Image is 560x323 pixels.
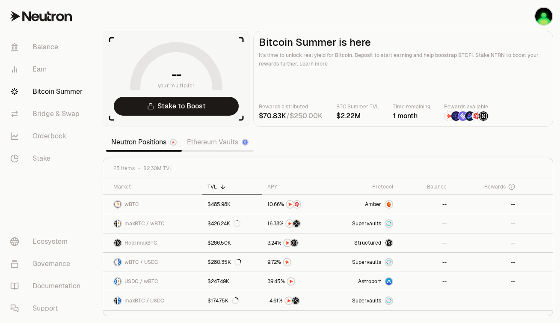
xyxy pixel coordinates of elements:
a: maxBTC LogowBTC LogomaxBTC / wBTC [103,214,202,233]
img: Ethereum Logo [243,140,248,145]
div: Balance [403,183,447,190]
a: Documentation [3,275,92,297]
a: maxBTC LogoHold maxBTC [103,233,202,252]
a: NTRNStructured Points [262,214,329,233]
a: SupervaultsSupervaults [329,214,398,233]
a: NTRN [262,272,329,291]
a: -- [452,291,520,310]
h2: Bitcoin Summer is here [259,36,548,48]
img: Structured Points [479,111,488,121]
button: NTRNMars Fragments [267,200,323,209]
img: maxBTC Logo [114,239,121,246]
a: -- [452,233,520,252]
img: NTRN [444,111,454,121]
div: $174.75K [207,297,239,304]
a: USDC LogowBTC LogoUSDC / wBTC [103,272,202,291]
a: Learn more [299,60,328,67]
a: Balance [3,36,92,58]
a: $280.35K [202,253,262,272]
img: Supervaults [385,259,392,266]
a: wBTC LogowBTC [103,195,202,214]
a: $426.24K [202,214,262,233]
a: -- [452,253,520,272]
img: Supervaults [385,220,392,227]
span: $2.30M TVL [143,165,172,172]
img: NTRN [284,239,291,246]
p: Rewards available [444,102,489,111]
a: $286.50K [202,233,262,252]
p: Time remaining [393,102,430,111]
div: APY [267,183,323,190]
div: 1 month [393,111,430,121]
a: maxBTC LogoUSDC LogomaxBTC / USDC [103,291,202,310]
a: NTRN [262,253,329,272]
a: SupervaultsSupervaults [329,291,398,310]
a: wBTC LogoUSDC LogowBTC / USDC [103,253,202,272]
a: NTRNStructured Points [262,291,329,310]
img: Neutron Logo [171,140,176,145]
a: NTRNMars Fragments [262,195,329,214]
a: -- [398,195,452,214]
button: NTRNStructured Points [267,219,323,228]
img: Supervaults [385,297,392,304]
a: AmberAmber [329,195,398,214]
a: Governance [3,253,92,275]
img: Structured Points [293,220,300,227]
button: NTRNStructured Points [267,239,323,247]
a: Earn [3,58,92,81]
img: maxBTC Logo [114,297,117,304]
a: -- [452,195,520,214]
span: maxBTC / wBTC [124,220,165,227]
span: your multiplier [158,81,195,90]
span: Astroport [358,278,381,285]
img: Structured Points [292,297,299,304]
span: 25 items [113,165,135,172]
button: NTRN [267,258,323,266]
img: wBTC Logo [118,220,121,227]
span: USDC / wBTC [124,278,158,285]
a: NTRNStructured Points [262,233,329,252]
div: $426.24K [207,220,240,227]
a: -- [398,272,452,291]
a: -- [398,253,452,272]
span: Structured [354,239,381,246]
p: BTC Summer TVL [336,102,379,111]
img: NTRN [286,220,293,227]
a: -- [452,272,520,291]
p: It's time to unlock real yield for Bitcoin. Deposit to start earning and help boostrap BTCFi. Sta... [259,51,548,68]
img: Mars Fragments [293,201,300,208]
a: Bitcoin Summer [3,81,92,103]
a: Stake [3,147,92,170]
a: Ethereum Vaults [182,134,254,151]
a: $247.49K [202,272,262,291]
div: Protocol [334,183,393,190]
span: Supervaults [352,297,381,304]
img: wBTC Logo [114,201,121,208]
img: NTRN [287,278,294,285]
a: StructuredmaxBTC [329,233,398,252]
span: Amber [365,201,381,208]
a: -- [398,214,452,233]
span: Hold maxBTC [124,239,157,246]
img: USDC Logo [118,297,121,304]
div: Market [113,183,197,190]
a: Orderbook [3,125,92,147]
div: TVL [207,183,257,190]
img: Amber [385,201,392,208]
button: NTRN [267,277,323,286]
h1: -- [172,68,181,81]
img: maxBTC Logo [114,220,117,227]
a: Ecosystem [3,230,92,253]
a: -- [398,233,452,252]
img: Bedrock Diamonds [465,111,474,121]
img: wBTC Logo [118,278,121,285]
p: Rewards distributed [259,102,323,111]
div: $286.50K [207,239,231,246]
div: $247.49K [207,278,229,285]
img: maxBTC [385,239,392,246]
a: Neutron Positions [106,134,182,151]
span: maxBTC / USDC [124,297,164,304]
a: SupervaultsSupervaults [329,253,398,272]
a: Support [3,297,92,320]
img: NTRN [284,259,290,266]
